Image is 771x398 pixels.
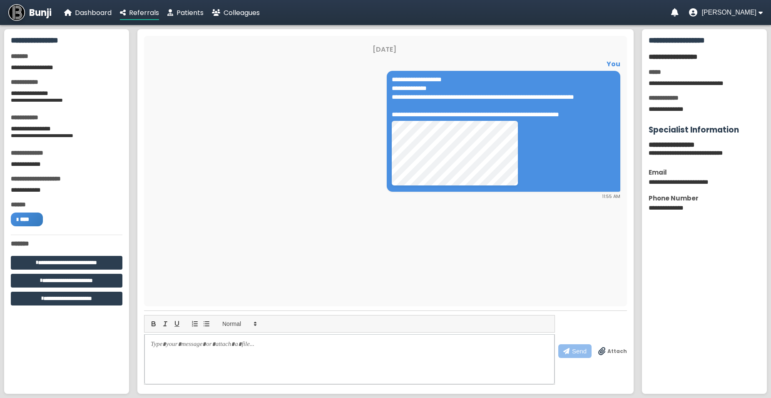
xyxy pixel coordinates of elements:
label: Drag & drop files anywhere to attach [598,347,627,355]
span: Dashboard [75,8,112,18]
a: Patients [167,8,204,18]
span: Send [572,348,587,355]
span: [PERSON_NAME] [701,9,756,16]
div: Email [649,168,760,177]
span: Bunji [29,6,52,20]
span: 11:55 AM [602,193,620,200]
span: Colleagues [224,8,260,18]
div: Phone Number [649,193,760,203]
button: list: ordered [189,319,201,329]
button: User menu [689,8,763,17]
button: list: bullet [201,319,212,329]
a: Dashboard [64,8,112,18]
img: Bunji Dental Referral Management [8,4,25,21]
button: italic [159,319,171,329]
button: underline [171,319,183,329]
div: [DATE] [148,44,620,55]
span: Referrals [129,8,159,18]
button: Send [558,344,592,358]
span: Patients [177,8,204,18]
a: Colleagues [212,8,260,18]
span: Attach [607,348,627,355]
a: Referrals [120,8,159,18]
h3: Specialist Information [649,124,760,136]
a: Notifications [671,8,679,17]
button: bold [148,319,159,329]
a: Bunji [8,4,52,21]
div: You [148,59,620,69]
